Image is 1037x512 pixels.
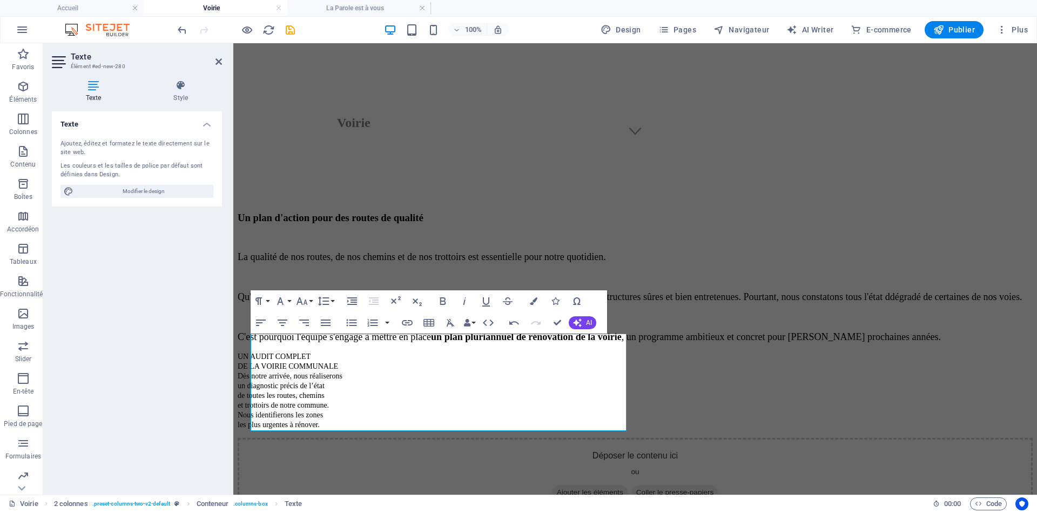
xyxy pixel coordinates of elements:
div: Ajoutez, éditez et formatez le texte directement sur le site web. [60,139,213,157]
button: Superscript [385,290,406,312]
i: Enregistrer (Ctrl+S) [284,24,297,36]
span: Cliquez pour sélectionner. Double-cliquez pour modifier. [285,497,302,510]
h4: Texte [52,80,140,103]
p: Boîtes [14,192,32,201]
button: reload [262,23,275,36]
span: Design [601,24,641,35]
button: Colors [523,290,544,312]
span: Dès notre arrivée, nous réaliserons un diagnostic précis de l’état de toutes les routes, chemins ... [4,329,109,385]
span: : [952,500,953,508]
span: Code [975,497,1002,510]
button: AI [569,316,596,329]
button: Plus [992,21,1032,38]
p: Éléments [9,95,37,104]
button: 100% [449,23,487,36]
p: Formulaires [5,452,41,461]
i: Lors du redimensionnement, ajuster automatiquement le niveau de zoom en fonction de l'appareil sé... [493,25,503,35]
span: Navigateur [713,24,769,35]
i: Annuler : Ajouter un élément (Ctrl+Z) [176,24,188,36]
span: Plus [996,24,1028,35]
button: Special Characters [567,290,587,312]
button: Font Size [294,290,314,312]
p: Images [12,322,35,331]
button: Unordered List [341,312,362,334]
i: Actualiser la page [262,24,275,36]
button: Confirm (Ctrl+⏎) [547,312,568,334]
button: Code [970,497,1007,510]
button: Insert Table [419,312,439,334]
button: Align Right [294,312,314,334]
button: Strikethrough [497,290,518,312]
div: Déposer le contenu ici [4,395,799,471]
button: Redo (Ctrl+Shift+Z) [526,312,546,334]
button: Navigateur [709,21,773,38]
button: Align Left [251,312,271,334]
p: Accordéon [7,225,39,234]
button: Align Center [272,312,293,334]
span: AI Writer [786,24,833,35]
span: Publier [933,24,975,35]
button: Publier [925,21,984,38]
button: Undo (Ctrl+Z) [504,312,524,334]
h6: Durée de la session [933,497,961,510]
p: Tableaux [10,257,37,266]
button: Icons [545,290,565,312]
button: Design [596,21,645,38]
nav: breadcrumb [54,497,302,510]
span: 00 00 [944,497,961,510]
span: Ajouter les éléments [319,442,394,457]
button: Pages [654,21,701,38]
button: Align Justify [315,312,336,334]
button: AI Writer [782,21,838,38]
h4: Style [140,80,223,103]
button: Ordered List [383,312,392,334]
span: E-commerce [851,24,911,35]
a: Cliquez pour annuler la sélection. Double-cliquez pour ouvrir Pages. [9,497,38,510]
p: En-tête [13,387,33,396]
button: Increase Indent [342,290,362,312]
img: Editor Logo [62,23,143,36]
button: Usercentrics [1015,497,1028,510]
button: Paragraph Format [251,290,271,312]
button: Clear Formatting [440,312,461,334]
button: Modifier le design [60,185,213,198]
div: Design (Ctrl+Alt+Y) [596,21,645,38]
button: Decrease Indent [363,290,384,312]
button: undo [176,23,188,36]
h6: 100% [465,23,482,36]
button: Insert Link [397,312,418,334]
span: AI [586,320,592,326]
button: Line Height [315,290,336,312]
p: Pied de page [4,420,42,428]
div: Les couleurs et les tailles de police par défaut sont définies dans Design. [60,162,213,179]
button: Bold (Ctrl+B) [433,290,453,312]
span: Modifier le design [77,185,210,198]
button: HTML [478,312,499,334]
span: . columns-box [233,497,268,510]
h4: La Parole est à vous [287,2,431,14]
button: Font Family [272,290,293,312]
p: Favoris [12,63,34,71]
button: save [284,23,297,36]
h4: Texte [52,111,222,131]
span: Cliquez pour sélectionner. Double-cliquez pour modifier. [197,497,229,510]
button: E-commerce [846,21,915,38]
button: Underline (Ctrl+U) [476,290,496,312]
h2: Texte [71,52,222,62]
button: Data Bindings [462,312,477,334]
p: Contenu [10,160,36,169]
span: . preset-columns-two-v2-default [92,497,171,510]
h3: Élément #ed-new-280 [71,62,200,71]
button: Italic (Ctrl+I) [454,290,475,312]
button: Subscript [407,290,427,312]
i: Cet élément est une présélection personnalisable. [174,501,179,507]
span: Cliquez pour sélectionner. Double-cliquez pour modifier. [54,497,88,510]
h4: Voirie [144,2,287,14]
p: Colonnes [9,128,37,136]
span: Coller le presse-papiers [399,442,485,457]
span: Pages [658,24,696,35]
span: UN AUDIT COMPLET DE LA VOIRIE COMMUNALE [4,309,105,327]
p: Slider [15,355,32,363]
button: Ordered List [362,312,383,334]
